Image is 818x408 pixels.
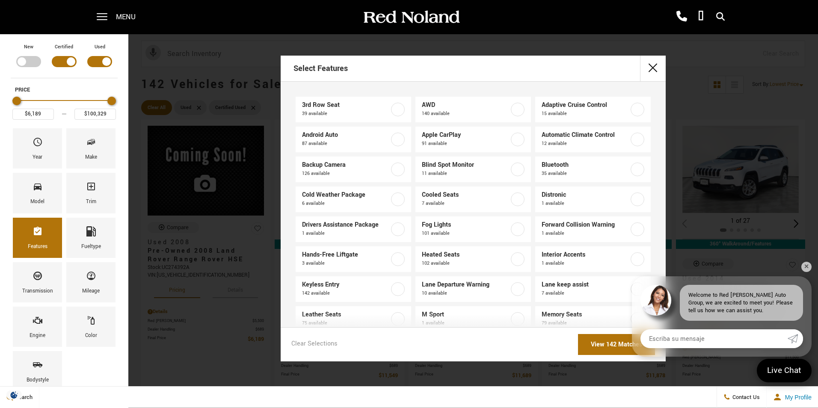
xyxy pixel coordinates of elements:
[27,375,49,385] div: Bodystyle
[542,221,629,229] span: Forward Collision Warning
[542,310,629,319] span: Memory Seats
[86,313,96,331] span: Color
[86,179,96,197] span: Trim
[302,221,389,229] span: Drivers Assistance Package
[296,127,411,152] a: Android Auto87 available
[33,179,43,197] span: Model
[415,246,531,272] a: Heated Seats102 available
[302,251,389,259] span: Hands-Free Liftgate
[542,109,629,118] span: 15 available
[767,387,818,408] button: Open user profile menu
[22,287,53,296] div: Transmission
[302,101,389,109] span: 3rd Row Seat
[293,56,348,80] h2: Select Features
[11,43,118,78] div: Filter by Vehicle Type
[296,276,411,302] a: Keyless Entry142 available
[81,242,101,251] div: Fueltype
[415,306,531,332] a: M Sport1 available
[13,262,62,302] div: TransmissionTransmission
[86,269,96,287] span: Mileage
[542,319,629,328] span: 79 available
[535,157,651,182] a: Bluetooth35 available
[422,109,509,118] span: 140 available
[542,289,629,298] span: 7 available
[542,199,629,208] span: 1 available
[302,289,389,298] span: 142 available
[542,131,629,139] span: Automatic Climate Control
[13,128,62,169] div: YearYear
[422,101,509,109] span: AWD
[66,218,116,258] div: FueltypeFueltype
[302,229,389,238] span: 1 available
[33,153,42,162] div: Year
[296,186,411,212] a: Cold Weather Package6 available
[362,10,460,25] img: Red Noland Auto Group
[782,394,812,401] span: My Profile
[296,157,411,182] a: Backup Camera126 available
[535,186,651,212] a: Distronic1 available
[422,281,509,289] span: Lane Departure Warning
[302,139,389,148] span: 87 available
[535,306,651,332] a: Memory Seats79 available
[542,251,629,259] span: Interior Accents
[33,224,43,242] span: Features
[296,306,411,332] a: Leather Seats75 available
[66,262,116,302] div: MileageMileage
[542,259,629,268] span: 1 available
[13,218,62,258] div: FeaturesFeatures
[86,135,96,153] span: Make
[85,153,97,162] div: Make
[302,191,389,199] span: Cold Weather Package
[415,216,531,242] a: Fog Lights101 available
[535,216,651,242] a: Forward Collision Warning1 available
[415,157,531,182] a: Blind Spot Monitor11 available
[302,259,389,268] span: 3 available
[422,221,509,229] span: Fog Lights
[680,285,803,321] div: Welcome to Red [PERSON_NAME] Auto Group, we are excited to meet you! Please tell us how we can as...
[757,359,812,382] a: Live Chat
[302,109,389,118] span: 39 available
[422,259,509,268] span: 102 available
[422,191,509,199] span: Cooled Seats
[296,97,411,122] a: 3rd Row Seat39 available
[302,281,389,289] span: Keyless Entry
[30,197,44,207] div: Model
[86,197,96,207] div: Trim
[422,139,509,148] span: 91 available
[640,329,788,348] input: Escriba su mensaje
[12,109,54,120] input: Minimum
[542,281,629,289] span: Lane keep assist
[12,97,21,105] div: Minimum Price
[296,246,411,272] a: Hands-Free Liftgate3 available
[422,251,509,259] span: Heated Seats
[15,86,113,94] h5: Price
[415,97,531,122] a: AWD140 available
[415,276,531,302] a: Lane Departure Warning10 available
[422,169,509,178] span: 11 available
[422,161,509,169] span: Blind Spot Monitor
[4,390,24,399] img: Opt-Out Icon
[542,191,629,199] span: Distronic
[24,43,33,51] label: New
[33,135,43,153] span: Year
[55,43,73,51] label: Certified
[302,319,389,328] span: 75 available
[28,242,47,251] div: Features
[33,269,43,287] span: Transmission
[422,199,509,208] span: 7 available
[730,393,760,401] span: Contact Us
[291,340,338,350] a: Clear Selections
[66,128,116,169] div: MakeMake
[302,131,389,139] span: Android Auto
[13,351,62,391] div: BodystyleBodystyle
[535,276,651,302] a: Lane keep assist7 available
[422,229,509,238] span: 101 available
[107,97,116,105] div: Maximum Price
[422,289,509,298] span: 10 available
[415,186,531,212] a: Cooled Seats7 available
[4,390,24,399] section: Click to Open Cookie Consent Modal
[296,216,411,242] a: Drivers Assistance Package1 available
[535,97,651,122] a: Adaptive Cruise Control15 available
[302,310,389,319] span: Leather Seats
[95,43,105,51] label: Used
